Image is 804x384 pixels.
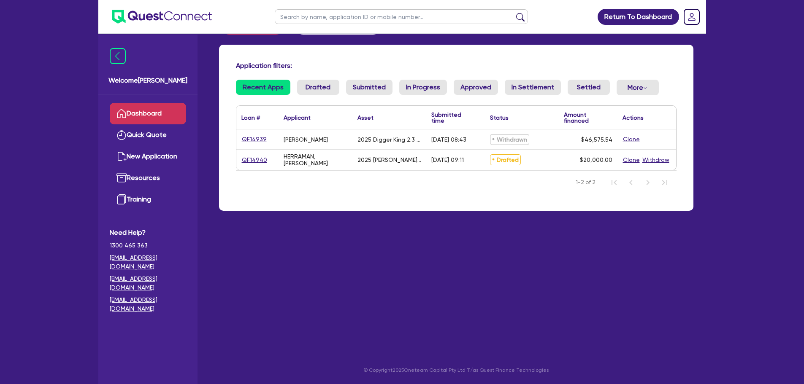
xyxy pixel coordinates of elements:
span: Need Help? [110,228,186,238]
div: Loan # [241,115,260,121]
span: Welcome [PERSON_NAME] [108,75,187,86]
a: Quick Quote [110,124,186,146]
span: Withdrawn [490,134,529,145]
img: quest-connect-logo-blue [112,10,212,24]
button: Clone [623,134,640,144]
div: [PERSON_NAME] [284,136,328,143]
span: 1-2 of 2 [576,178,596,187]
span: $46,575.54 [581,136,612,143]
button: Next Page [639,174,656,191]
a: In Progress [399,80,447,95]
img: resources [116,173,127,183]
button: Last Page [656,174,673,191]
div: 2025 Digger King 2.3 King Pro Pack [357,136,421,143]
div: HERRAMAN, [PERSON_NAME] [284,153,347,166]
a: QF14940 [241,155,268,165]
div: Asset [357,115,374,121]
div: Amount financed [564,112,612,124]
h4: Application filters: [236,62,677,70]
a: QF14939 [241,134,267,144]
a: [EMAIL_ADDRESS][DOMAIN_NAME] [110,253,186,271]
button: First Page [606,174,623,191]
img: training [116,194,127,204]
div: Actions [623,115,644,121]
button: Clone [623,155,640,165]
div: Submitted time [431,112,472,124]
a: New Application [110,146,186,167]
button: Previous Page [623,174,639,191]
a: Approved [454,80,498,95]
button: Dropdown toggle [617,80,659,95]
img: new-application [116,151,127,161]
p: © Copyright 2025 Oneteam Capital Pty Ltd T/as Quest Finance Technologies [213,366,699,374]
div: Status [490,115,509,121]
span: $20,000.00 [580,156,612,163]
a: Resources [110,167,186,189]
a: Recent Apps [236,80,290,95]
a: Return To Dashboard [598,9,679,25]
button: Withdraw [642,155,670,165]
div: Applicant [284,115,311,121]
div: [DATE] 08:43 [431,136,466,143]
a: Drafted [297,80,339,95]
div: [DATE] 09:11 [431,156,464,163]
a: Dashboard [110,103,186,124]
a: Training [110,189,186,210]
span: Drafted [490,154,521,165]
input: Search by name, application ID or mobile number... [275,9,528,24]
a: [EMAIL_ADDRESS][DOMAIN_NAME] [110,274,186,292]
a: Submitted [346,80,393,95]
img: icon-menu-close [110,48,126,64]
a: [EMAIL_ADDRESS][DOMAIN_NAME] [110,295,186,313]
img: quick-quote [116,130,127,140]
a: In Settlement [505,80,561,95]
a: Dropdown toggle [681,6,703,28]
span: 1300 465 363 [110,241,186,250]
a: Settled [568,80,610,95]
div: 2025 [PERSON_NAME] Jolion Facelift Premium 4x2 [357,156,421,163]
